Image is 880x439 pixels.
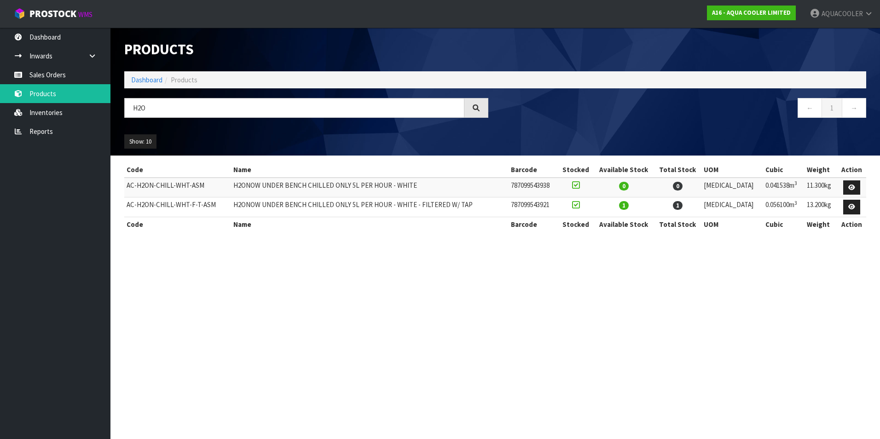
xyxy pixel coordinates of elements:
span: Products [171,75,197,84]
span: 0 [619,182,629,191]
sup: 3 [794,200,797,206]
th: Total Stock [654,162,701,177]
img: cube-alt.png [14,8,25,19]
a: Dashboard [131,75,162,84]
th: Name [231,217,509,231]
a: 1 [822,98,842,118]
h1: Products [124,41,488,58]
th: Total Stock [654,217,701,231]
td: [MEDICAL_DATA] [701,178,763,197]
th: Barcode [509,162,558,177]
td: 0.041538m [763,178,805,197]
th: Action [837,162,866,177]
span: 1 [619,201,629,210]
strong: A16 - AQUA COOLER LIMITED [712,9,791,17]
td: AC-H2ON-CHILL-WHT-ASM [124,178,231,197]
span: 0 [673,182,683,191]
button: Show: 10 [124,134,156,149]
th: Stocked [558,217,593,231]
th: Weight [805,217,838,231]
td: 11.300kg [805,178,838,197]
span: AQUACOOLER [822,9,863,18]
th: Cubic [763,162,805,177]
th: Code [124,162,231,177]
th: UOM [701,217,763,231]
th: Action [837,217,866,231]
span: ProStock [29,8,76,20]
th: Code [124,217,231,231]
th: UOM [701,162,763,177]
th: Cubic [763,217,805,231]
sup: 3 [794,180,797,186]
a: ← [798,98,822,118]
a: → [842,98,866,118]
td: 787099543921 [509,197,558,217]
td: H2ONOW UNDER BENCH CHILLED ONLY 5L PER HOUR - WHITE [231,178,509,197]
td: 13.200kg [805,197,838,217]
th: Barcode [509,217,558,231]
small: WMS [78,10,93,19]
span: 1 [673,201,683,210]
td: AC-H2ON-CHILL-WHT-F-T-ASM [124,197,231,217]
th: Available Stock [593,217,654,231]
input: Search products [124,98,464,118]
th: Weight [805,162,838,177]
th: Stocked [558,162,593,177]
th: Available Stock [593,162,654,177]
nav: Page navigation [502,98,866,121]
td: 0.056100m [763,197,805,217]
td: [MEDICAL_DATA] [701,197,763,217]
th: Name [231,162,509,177]
td: H2ONOW UNDER BENCH CHILLED ONLY 5L PER HOUR - WHITE - FILTERED W/ TAP [231,197,509,217]
td: 787099543938 [509,178,558,197]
